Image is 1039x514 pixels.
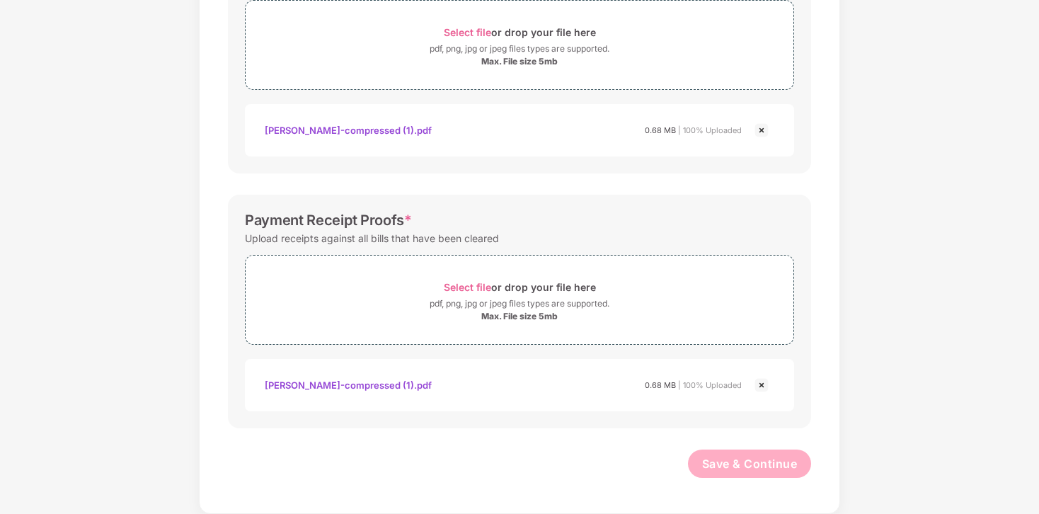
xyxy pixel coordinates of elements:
[265,118,432,142] div: [PERSON_NAME]-compressed (1).pdf
[265,373,432,397] div: [PERSON_NAME]-compressed (1).pdf
[444,23,596,42] div: or drop your file here
[245,229,499,248] div: Upload receipts against all bills that have been cleared
[481,56,558,67] div: Max. File size 5mb
[678,380,742,390] span: | 100% Uploaded
[645,380,676,390] span: 0.68 MB
[753,122,770,139] img: svg+xml;base64,PHN2ZyBpZD0iQ3Jvc3MtMjR4MjQiIHhtbG5zPSJodHRwOi8vd3d3LnczLm9yZy8yMDAwL3N2ZyIgd2lkdG...
[430,42,609,56] div: pdf, png, jpg or jpeg files types are supported.
[444,281,491,293] span: Select file
[246,11,793,79] span: Select fileor drop your file herepdf, png, jpg or jpeg files types are supported.Max. File size 5mb
[430,297,609,311] div: pdf, png, jpg or jpeg files types are supported.
[444,26,491,38] span: Select file
[481,311,558,322] div: Max. File size 5mb
[645,125,676,135] span: 0.68 MB
[245,212,412,229] div: Payment Receipt Proofs
[753,377,770,394] img: svg+xml;base64,PHN2ZyBpZD0iQ3Jvc3MtMjR4MjQiIHhtbG5zPSJodHRwOi8vd3d3LnczLm9yZy8yMDAwL3N2ZyIgd2lkdG...
[246,266,793,333] span: Select fileor drop your file herepdf, png, jpg or jpeg files types are supported.Max. File size 5mb
[688,450,812,478] button: Save & Continue
[678,125,742,135] span: | 100% Uploaded
[444,278,596,297] div: or drop your file here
